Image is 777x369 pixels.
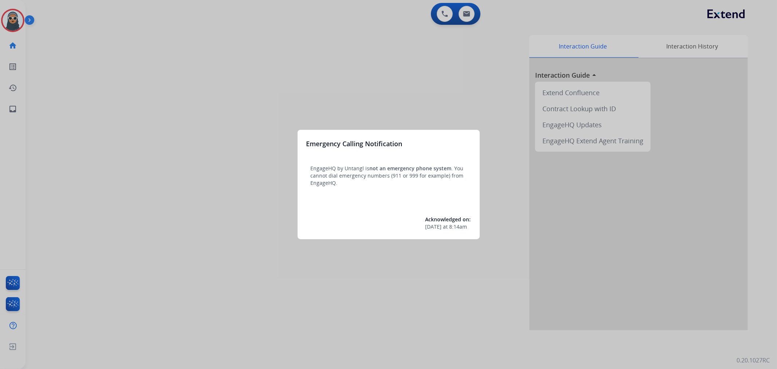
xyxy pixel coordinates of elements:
span: not an emergency phone system [370,165,452,172]
span: [DATE] [425,223,442,230]
span: 8:14am [450,223,467,230]
h3: Emergency Calling Notification [306,139,403,149]
p: EngageHQ by Untangl is . You cannot dial emergency numbers (911 or 999 for example) from EngageHQ. [311,165,467,187]
span: Acknowledged on: [425,216,471,223]
p: 0.20.1027RC [737,356,770,365]
div: at [425,223,471,230]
